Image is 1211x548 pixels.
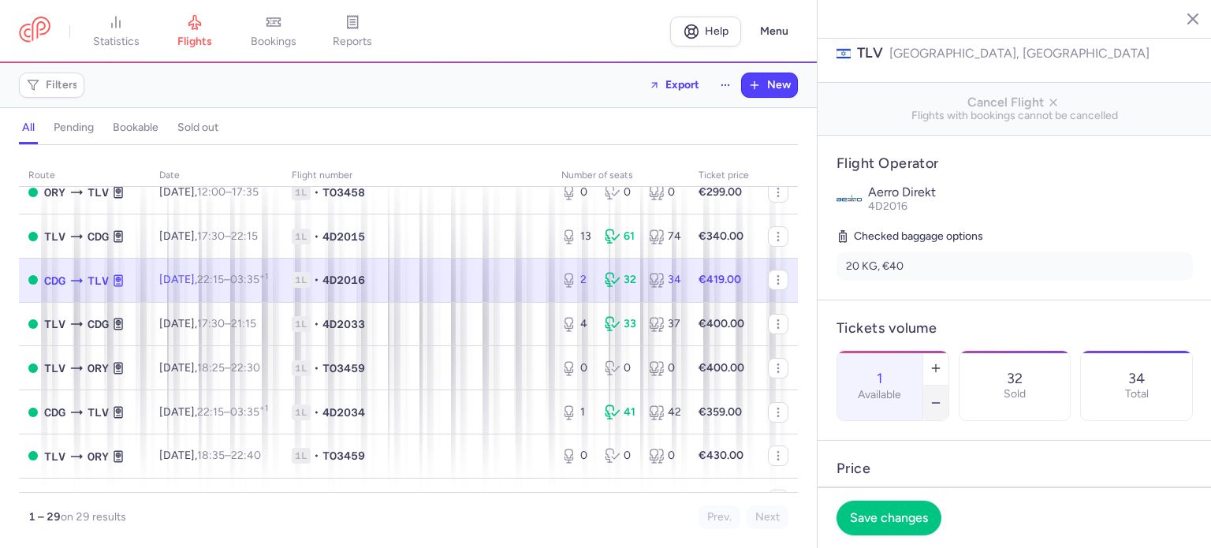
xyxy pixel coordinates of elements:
[234,14,313,49] a: bookings
[699,185,742,199] strong: €299.00
[231,449,261,462] time: 22:40
[649,448,680,464] div: 0
[44,184,65,201] span: ORY
[699,229,743,243] strong: €340.00
[837,319,1193,337] h4: Tickets volume
[837,252,1193,281] li: 20 KG, €40
[230,273,268,286] time: 03:35
[159,229,258,243] span: [DATE],
[292,404,311,420] span: 1L
[150,164,282,188] th: date
[292,185,311,200] span: 1L
[830,110,1199,122] span: Flights with bookings cannot be cancelled
[837,185,862,211] img: Aerro Direkt logo
[20,73,84,97] button: Filters
[159,273,268,286] span: [DATE],
[19,17,50,46] a: CitizenPlane red outlined logo
[19,164,150,188] th: route
[889,43,1150,63] span: [GEOGRAPHIC_DATA], [GEOGRAPHIC_DATA]
[649,360,680,376] div: 0
[197,449,261,462] span: –
[314,272,319,288] span: •
[561,404,592,420] div: 1
[314,185,319,200] span: •
[314,229,319,244] span: •
[88,360,109,377] span: ORY
[561,316,592,332] div: 4
[292,229,311,244] span: 1L
[113,121,158,135] h4: bookable
[282,164,552,188] th: Flight number
[605,360,635,376] div: 0
[197,405,268,419] span: –
[639,73,710,98] button: Export
[88,404,109,421] span: TLV
[322,448,365,464] span: TO3459
[837,501,941,535] button: Save changes
[649,272,680,288] div: 34
[313,14,392,49] a: reports
[767,79,791,91] span: New
[830,95,1199,110] span: Cancel Flight
[699,273,741,286] strong: €419.00
[292,272,311,288] span: 1L
[231,361,260,375] time: 22:30
[314,360,319,376] span: •
[159,317,256,330] span: [DATE],
[649,316,680,332] div: 37
[197,317,256,330] span: –
[699,449,743,462] strong: €430.00
[665,79,699,91] span: Export
[751,17,798,47] button: Menu
[689,164,758,188] th: Ticket price
[699,361,744,375] strong: €400.00
[837,227,1193,246] h5: Checked baggage options
[1125,388,1149,401] p: Total
[292,316,311,332] span: 1L
[28,510,61,524] strong: 1 – 29
[22,121,35,135] h4: all
[231,317,256,330] time: 21:15
[197,405,224,419] time: 22:15
[868,199,907,213] span: 4D2016
[314,316,319,332] span: •
[837,460,1193,478] h4: Price
[333,35,372,49] span: reports
[322,316,365,332] span: 4D2033
[88,491,109,509] span: ORY
[561,272,592,288] div: 2
[561,185,592,200] div: 0
[251,35,296,49] span: bookings
[605,448,635,464] div: 0
[1004,388,1026,401] p: Sold
[197,317,225,330] time: 17:30
[699,405,742,419] strong: €359.00
[605,272,635,288] div: 32
[322,272,365,288] span: 4D2016
[197,449,225,462] time: 18:35
[197,229,225,243] time: 17:30
[259,271,268,281] sup: +1
[858,389,901,401] label: Available
[561,229,592,244] div: 13
[837,155,1193,173] h4: Flight Operator
[76,14,155,49] a: statistics
[44,404,65,421] span: CDG
[1007,371,1023,386] p: 32
[88,228,109,245] span: CDG
[649,229,680,244] div: 74
[230,405,268,419] time: 03:35
[88,184,109,201] span: TLV
[159,361,260,375] span: [DATE],
[605,404,635,420] div: 41
[44,491,65,509] span: TLV
[561,360,592,376] div: 0
[649,404,680,420] div: 42
[197,185,225,199] time: 12:00
[54,121,94,135] h4: pending
[44,272,65,289] span: CDG
[197,185,259,199] span: –
[197,361,260,375] span: –
[61,510,126,524] span: on 29 results
[88,315,109,333] span: CDG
